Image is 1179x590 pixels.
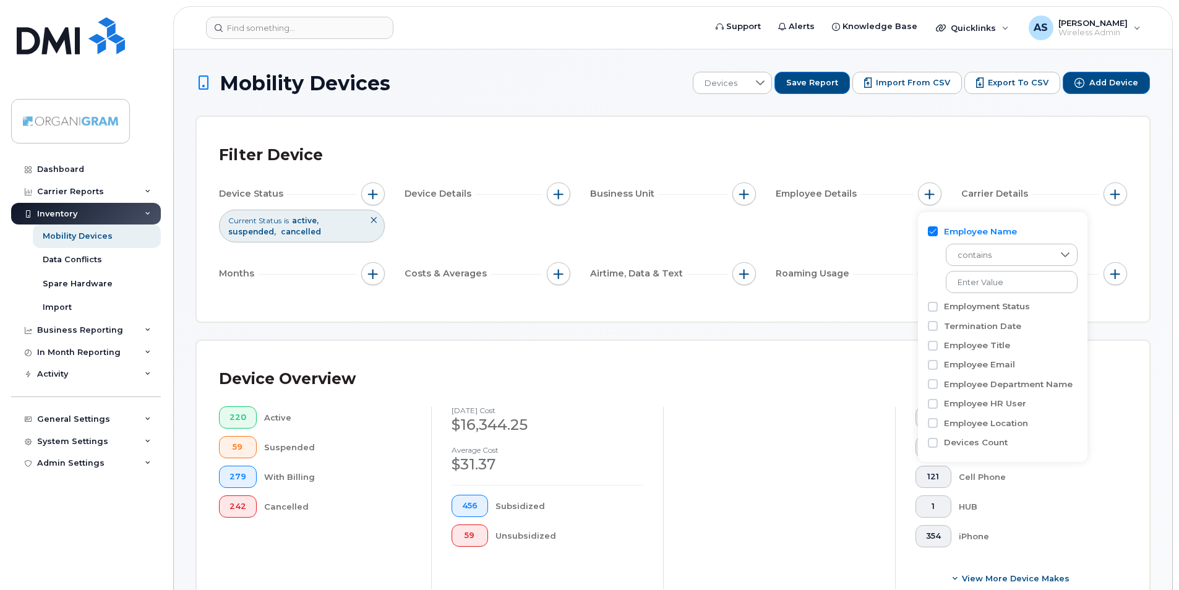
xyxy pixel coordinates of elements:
span: 1 [926,502,941,511]
div: Filter Device [219,139,323,171]
button: 59 [219,436,257,458]
div: iPhone [959,525,1108,547]
button: 121 [915,466,951,488]
span: Airtime, Data & Text [590,267,687,280]
label: Employment Status [944,301,1030,312]
span: Roaming Usage [776,267,853,280]
label: Devices Count [944,437,1008,448]
span: Add Device [1089,77,1138,88]
span: Mobility Devices [220,72,390,94]
button: 456 [452,495,488,517]
div: With Billing [264,466,412,488]
button: 4 [915,406,951,429]
button: 220 [219,406,257,429]
button: 20 [915,436,951,458]
button: 1 [915,495,951,518]
span: 59 [462,531,478,541]
div: Cell Phone [959,466,1108,488]
button: 59 [452,524,488,547]
label: Employee Email [944,359,1015,370]
span: contains [946,244,1053,267]
span: 354 [926,531,941,541]
span: 456 [462,501,478,511]
span: cancelled [281,227,321,236]
span: View More Device Makes [962,573,1070,584]
button: 279 [219,466,257,488]
span: Device Status [219,187,287,200]
input: Enter Value [946,271,1078,293]
span: Business Unit [590,187,658,200]
div: Subsidized [495,495,644,517]
span: 220 [229,413,246,422]
div: Unsubsidized [495,524,644,547]
button: View More Device Makes [915,567,1107,589]
button: Export to CSV [964,72,1060,94]
h4: [DATE] cost [452,406,643,414]
h4: Average cost [452,446,643,454]
span: Device Details [405,187,475,200]
div: Device Overview [219,363,356,395]
span: Save Report [786,77,838,88]
span: active [292,216,319,225]
span: 121 [926,472,941,482]
span: 279 [229,472,246,482]
span: Months [219,267,258,280]
span: 59 [229,442,246,452]
div: Active [264,406,412,429]
span: is [284,215,289,226]
div: $31.37 [452,454,643,475]
span: Employee Details [776,187,860,200]
label: Employee Location [944,417,1028,429]
span: Devices [693,72,748,95]
span: Export to CSV [988,77,1048,88]
span: Current Status [228,215,281,226]
span: Costs & Averages [405,267,491,280]
div: HUB [959,495,1108,518]
label: Employee Name [944,226,1017,237]
label: Termination Date [944,320,1021,332]
span: Carrier Details [961,187,1032,200]
label: Employee HR User [944,398,1026,409]
label: Employee Title [944,340,1010,351]
span: 242 [229,502,246,511]
div: Suspended [264,436,412,458]
button: Import from CSV [852,72,962,94]
button: Save Report [774,72,850,94]
button: 242 [219,495,257,518]
span: Import from CSV [876,77,950,88]
button: 354 [915,525,951,547]
div: Cancelled [264,495,412,518]
label: Employee Department Name [944,378,1073,390]
span: suspended [228,227,278,236]
div: $16,344.25 [452,414,643,435]
button: Add Device [1063,72,1150,94]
